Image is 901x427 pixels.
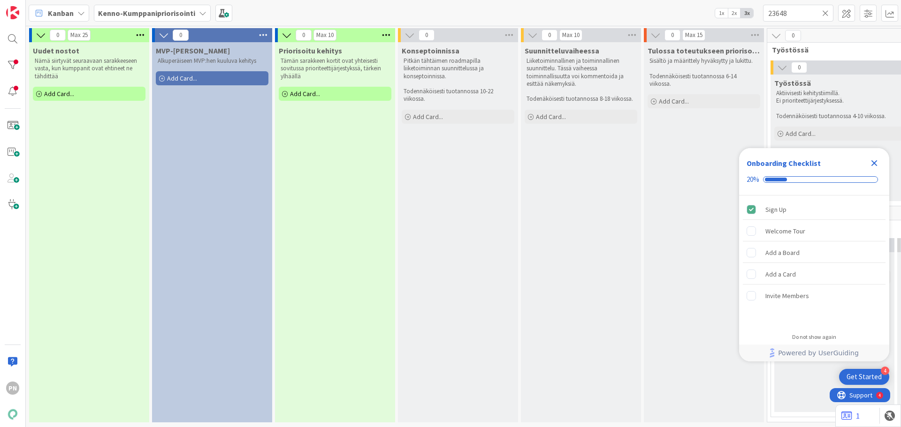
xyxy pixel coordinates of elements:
p: Todennäköisesti tuotannossa 10-22 viikossa. [404,88,512,103]
div: Invite Members is incomplete. [743,285,886,306]
span: Add Card... [536,112,566,121]
span: Konseptoinnissa [402,46,459,55]
div: Max 15 [685,33,702,37]
span: 0 [542,30,557,41]
div: Add a Card [765,269,796,280]
div: Do not show again [792,333,836,341]
img: avatar [6,408,19,421]
p: Todennäköisesti tuotannossa 6-14 viikossa. [649,73,758,88]
span: Tulossa toteutukseen priorisoituna [648,46,760,55]
span: Add Card... [44,90,74,98]
span: 0 [791,62,807,73]
div: Add a Board [765,247,800,258]
span: Add Card... [413,112,443,121]
div: Add a Card is incomplete. [743,264,886,285]
span: MVP-Kehitys [156,46,230,55]
div: Checklist progress: 20% [747,175,882,184]
div: 20% [747,175,759,184]
div: Max 25 [70,33,88,37]
span: 0 [173,30,189,41]
span: 0 [419,30,435,41]
div: Max 10 [316,33,334,37]
p: Liiketoiminnallinen ja toiminnallinen suunnittelu. Tässä vaiheessa toiminnallisuutta voi kommento... [527,57,635,88]
span: Uudet nostot [33,46,79,55]
p: Tämän sarakkeen kortit ovat yhteisesti sovitussa prioriteettijärjestykssä, tärkein ylhäällä [281,57,389,80]
input: Quick Filter... [763,5,833,22]
div: Close Checklist [867,156,882,171]
span: Add Card... [290,90,320,98]
span: 0 [296,30,312,41]
a: 1 [841,410,860,421]
p: Pitkän tähtäimen roadmapilla liiketoiminnan suunnittelussa ja konseptoinnissa. [404,57,512,80]
span: Kanban [48,7,74,19]
div: 4 [49,4,51,11]
div: Sign Up is complete. [743,199,886,220]
div: Welcome Tour is incomplete. [743,221,886,241]
img: Visit kanbanzone.com [6,6,19,19]
div: Welcome Tour [765,225,805,237]
span: Add Card... [167,74,197,82]
span: Suunnitteluvaiheessa [525,46,599,55]
p: Todenäköisesti tuotannossa 8-18 viikossa. [527,95,635,103]
span: Powered by UserGuiding [778,347,859,359]
div: Invite Members [765,290,809,301]
span: 0 [664,30,680,41]
div: Open Get Started checklist, remaining modules: 4 [839,369,889,385]
span: Työstössä [774,78,811,88]
div: Get Started [847,372,882,382]
div: Footer [739,345,889,361]
span: Add Card... [659,97,689,105]
a: Powered by UserGuiding [744,345,885,361]
div: Checklist Container [739,148,889,361]
div: Add a Board is incomplete. [743,242,886,263]
span: 0 [785,30,801,41]
div: Checklist items [739,195,889,327]
span: 2x [728,8,741,18]
div: Sign Up [765,204,786,215]
span: Support [20,1,43,13]
span: Add Card... [786,129,816,138]
span: 1x [715,8,728,18]
p: Alkuperäiseen MVP:hen kuuluva kehitys [158,57,267,65]
span: 0 [50,30,66,41]
p: Nämä siirtyvät seuraavaan sarakkeeseen vasta, kun kumppanit ovat ehtineet ne tähdittää [35,57,144,80]
span: 3x [741,8,753,18]
div: Max 10 [562,33,580,37]
div: PN [6,382,19,395]
div: Onboarding Checklist [747,157,821,169]
div: 4 [881,367,889,375]
span: Priorisoitu kehitys [279,46,342,55]
p: Sisältö ja määrittely hyväksytty ja lukittu. [649,57,758,65]
b: Kenno-Kumppanipriorisointi [98,8,195,18]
